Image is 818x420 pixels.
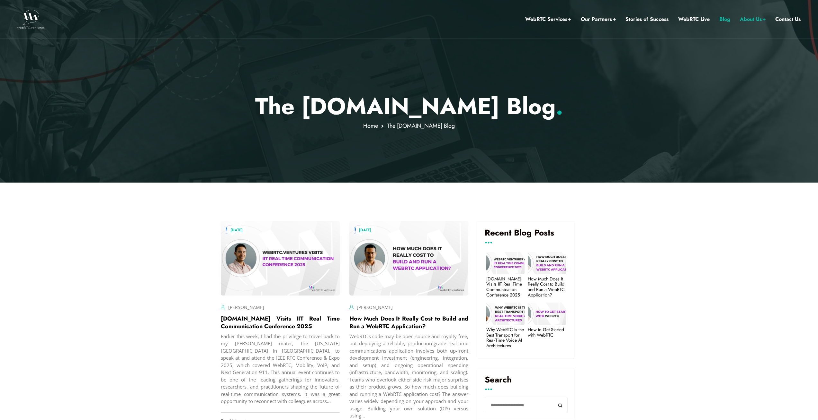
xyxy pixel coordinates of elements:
h1: The [DOMAIN_NAME] Blog [221,92,597,120]
img: image [349,221,468,295]
a: WebRTC Services [525,15,571,23]
button: Search [553,397,568,413]
a: Contact Us [775,15,801,23]
div: Earlier this week, I had the privilege to travel back to my [PERSON_NAME] mater, the [US_STATE][G... [221,333,340,405]
a: How to Get Started with WebRTC [528,327,566,338]
a: [PERSON_NAME] [357,304,393,310]
a: [PERSON_NAME] [228,304,264,310]
a: [DOMAIN_NAME] Visits IIT Real Time Communication Conference 2025 [486,276,525,298]
a: Home [363,122,378,130]
a: Blog [719,15,730,23]
a: WebRTC Live [678,15,710,23]
a: [DOMAIN_NAME] Visits IIT Real Time Communication Conference 2025 [221,314,340,330]
a: How Much Does It Really Cost to Build and Run a WebRTC Application? [528,276,566,298]
a: [DATE] [227,226,246,234]
a: Why WebRTC Is the Best Transport for Real-Time Voice AI Architectures [486,327,525,348]
img: WebRTC.ventures [17,10,45,29]
a: How Much Does It Really Cost to Build and Run a WebRTC Application? [349,314,468,330]
a: Stories of Success [625,15,669,23]
div: WebRTC’s code may be open source and royalty-free, but deploying a reliable, production-grade rea... [349,333,468,419]
span: The [DOMAIN_NAME] Blog [387,122,455,130]
a: [DATE] [356,226,374,234]
h4: Recent Blog Posts [485,228,568,243]
img: image [221,221,340,295]
label: Search [485,375,568,390]
a: Our Partners [581,15,616,23]
span: . [556,90,563,123]
a: About Us [740,15,766,23]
